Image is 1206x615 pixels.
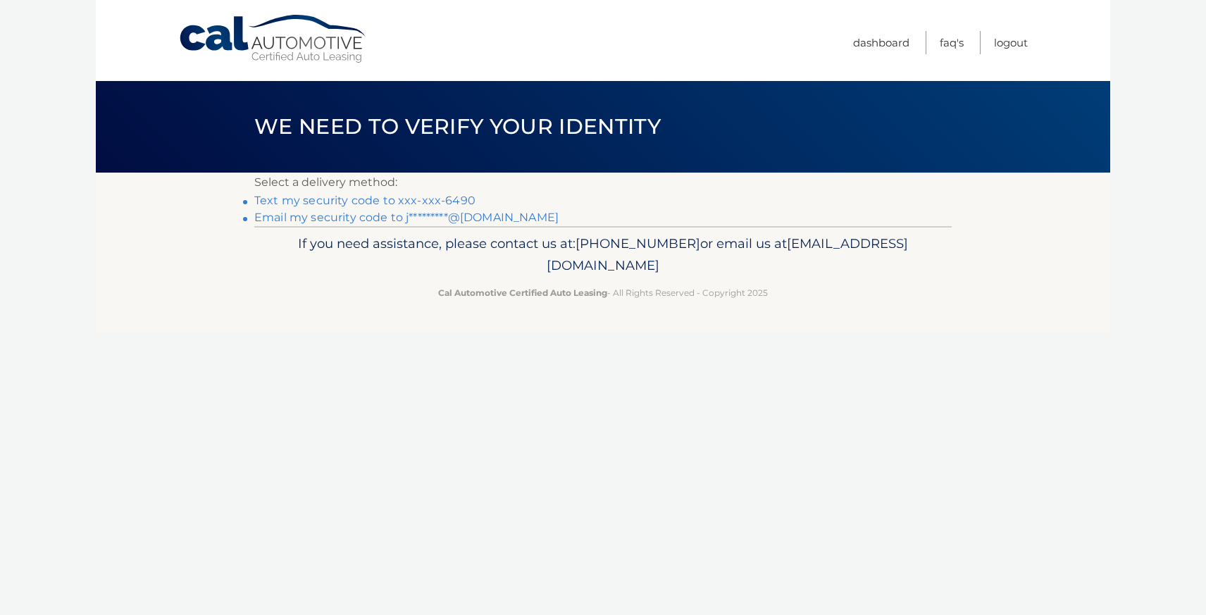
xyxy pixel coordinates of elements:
p: Select a delivery method: [254,173,952,192]
p: If you need assistance, please contact us at: or email us at [263,232,943,278]
a: Logout [994,31,1028,54]
p: - All Rights Reserved - Copyright 2025 [263,285,943,300]
a: Text my security code to xxx-xxx-6490 [254,194,475,207]
a: Email my security code to j*********@[DOMAIN_NAME] [254,211,559,224]
a: Dashboard [853,31,909,54]
span: [PHONE_NUMBER] [576,235,700,251]
a: FAQ's [940,31,964,54]
span: We need to verify your identity [254,113,661,139]
a: Cal Automotive [178,14,368,64]
strong: Cal Automotive Certified Auto Leasing [438,287,607,298]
